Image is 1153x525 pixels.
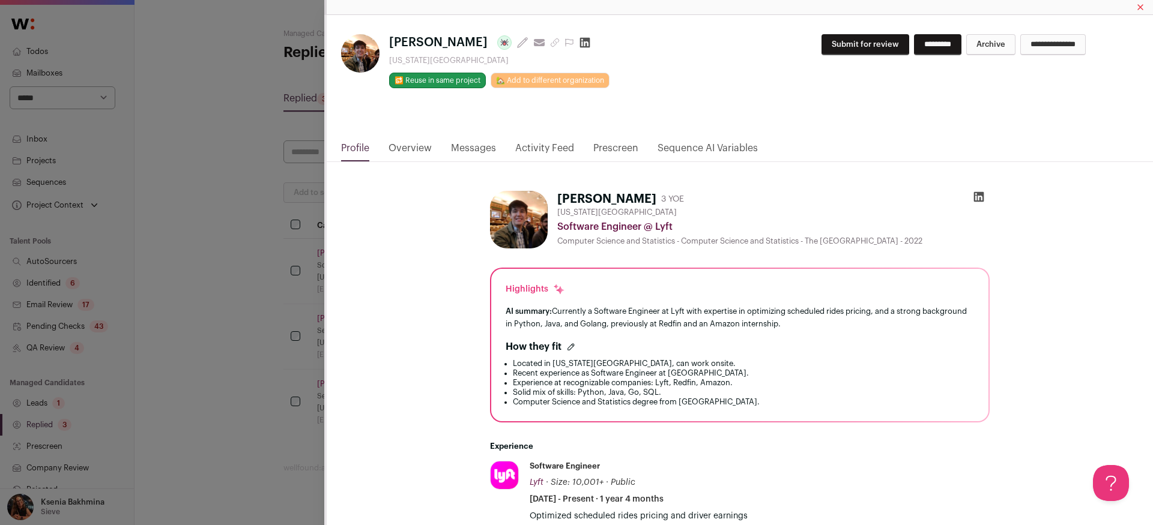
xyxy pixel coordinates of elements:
li: Located in [US_STATE][GEOGRAPHIC_DATA], can work onsite. [513,359,974,368]
span: [US_STATE][GEOGRAPHIC_DATA] [557,208,677,217]
span: AI summary: [506,307,552,315]
li: Solid mix of skills: Python, Java, Go, SQL. [513,388,974,397]
li: Recent experience as Software Engineer at [GEOGRAPHIC_DATA]. [513,368,974,378]
img: 79740ca17857b8de3fbbaef12afa9e5e76e7572c4d1f4cc4e03db7411ce0ebbb.jpg [491,461,518,489]
a: Overview [389,141,432,161]
button: Archive [966,34,1015,55]
div: 3 YOE [661,193,684,205]
h1: [PERSON_NAME] [557,191,656,208]
span: [DATE] - Present · 1 year 4 months [530,493,664,505]
img: 5f89bc92479dea6ca3e0d4e867b5d9f47dd741d9a103d6987001008d56c8f518.jpg [490,191,548,248]
div: Currently a Software Engineer at Lyft with expertise in optimizing scheduled rides pricing, and a... [506,305,974,330]
div: Software Engineer [530,461,600,472]
div: Computer Science and Statistics - Computer Science and Statistics - The [GEOGRAPHIC_DATA] - 2022 [557,236,990,246]
div: Software Engineer @ Lyft [557,220,990,234]
button: 🔂 Reuse in same project [389,73,486,88]
li: Computer Science and Statistics degree from [GEOGRAPHIC_DATA]. [513,397,974,407]
div: Highlights [506,283,565,295]
a: Prescreen [593,141,638,161]
span: [PERSON_NAME] [389,34,488,51]
span: · Size: 10,001+ [546,478,604,487]
a: Sequence AI Variables [658,141,758,161]
button: Submit for review [822,34,909,55]
h2: Experience [490,442,990,451]
span: Lyft [530,478,543,487]
li: Experience at recognizable companies: Lyft, Redfin, Amazon. [513,378,974,388]
img: 5f89bc92479dea6ca3e0d4e867b5d9f47dd741d9a103d6987001008d56c8f518.jpg [341,34,380,73]
p: Optimized scheduled rides pricing and driver earnings [530,510,990,522]
a: Profile [341,141,369,161]
iframe: Help Scout Beacon - Open [1093,465,1129,501]
a: 🏡 Add to different organization [491,73,610,88]
a: Messages [451,141,496,161]
div: [US_STATE][GEOGRAPHIC_DATA] [389,56,610,65]
span: Public [611,478,635,487]
span: · [606,476,608,488]
h2: How they fit [506,340,561,354]
a: Activity Feed [515,141,574,161]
